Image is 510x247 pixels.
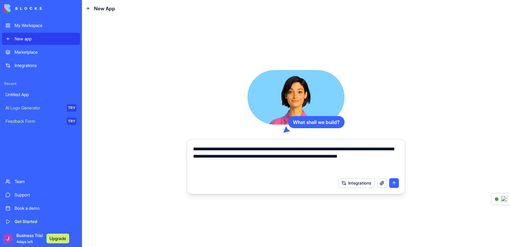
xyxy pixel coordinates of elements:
[15,49,76,55] div: Marketplace
[67,104,76,112] div: TRY
[3,234,13,243] img: ACg8ocJVajMc6zdSirYzH5oGdYEmeGaz5Co9EZ08Zy3ZtXlgSDpGww=s96-c
[2,88,80,101] a: Untitled App
[15,22,76,28] div: My Workspace
[5,118,63,124] div: Feedback Form
[4,4,42,13] img: logo
[15,205,76,211] div: Book a demo
[2,81,80,86] span: Recent
[2,189,80,201] a: Support
[46,234,69,243] button: Upgrade
[2,215,80,228] a: Get Started
[5,105,63,111] div: AI Logo Generator
[15,36,76,42] div: New app
[2,202,80,214] a: Book a demo
[16,239,33,244] span: 4 days left
[15,192,76,198] div: Support
[2,175,80,188] a: Team
[5,92,76,98] div: Untitled App
[2,46,80,58] a: Marketplace
[288,116,345,128] div: What shall we build?
[2,59,80,72] a: Integrations
[338,178,375,188] button: Integrations
[2,19,80,32] a: My Workspace
[15,179,76,185] div: Team
[15,219,76,225] div: Get Started
[16,232,43,245] span: Business Trial
[67,118,76,125] div: TRY
[2,33,80,45] a: New app
[94,5,115,12] span: New App
[2,115,80,127] a: Feedback FormTRY
[15,62,76,68] div: Integrations
[2,102,80,114] a: AI Logo GeneratorTRY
